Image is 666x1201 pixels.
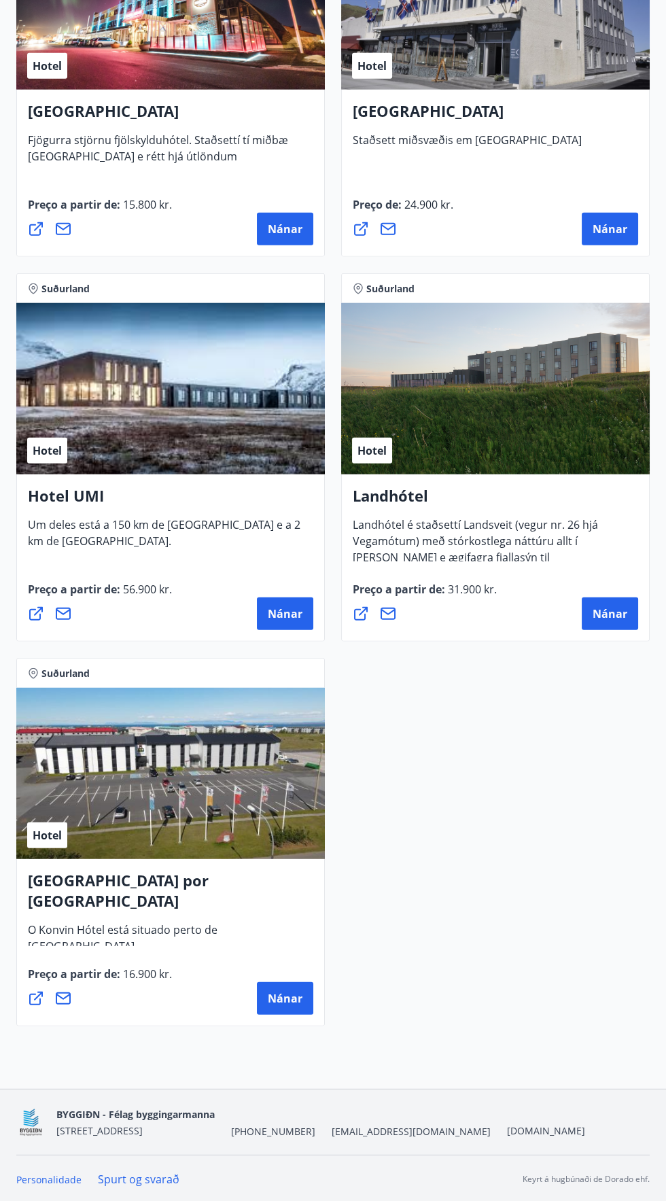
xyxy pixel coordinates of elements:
button: Nánar [582,597,638,630]
a: [DOMAIN_NAME] [507,1124,585,1137]
button: Nánar [582,213,638,245]
font: 31.900 kr. [448,582,497,597]
font: Preço a partir de [28,582,117,597]
font: [GEOGRAPHIC_DATA] [353,101,504,121]
font: Fjögurra stjörnu fjölskylduhótel. Staðsettí tí miðbæ [GEOGRAPHIC_DATA] e rétt hjá útlöndum [28,133,288,164]
font: Nánar [593,222,627,237]
font: 16.900 kr. [123,967,172,981]
font: 24.900 kr. [404,197,453,212]
font: Preço de [353,197,398,212]
font: 15.800 kr. [123,197,172,212]
font: : [442,582,445,597]
font: Hotel [33,58,62,73]
font: O Konvin Hótel está situado perto de [GEOGRAPHIC_DATA] [28,922,217,954]
font: Nánar [268,991,302,1006]
font: BYGGIÐN - Félag byggingarmanna [56,1108,215,1121]
font: Suðurland [41,282,90,295]
font: 56.900 kr. [123,582,172,597]
font: Keyrt á hugbúnaði de Dorado ehf. [523,1173,650,1185]
font: : [398,197,402,212]
font: : [117,197,120,212]
font: Suðurland [366,282,415,295]
button: Nánar [257,597,313,630]
font: Staðsett miðsvæðis em [GEOGRAPHIC_DATA] [353,133,582,147]
img: BKlGVmlTW1Qrz68WFGMFQUcXHWdQd7yePWMkvn3i.png [16,1108,46,1137]
font: [PHONE_NUMBER] [231,1125,315,1138]
font: [EMAIL_ADDRESS][DOMAIN_NAME] [332,1125,491,1138]
font: Hotel [33,443,62,458]
font: Suðurland [41,667,90,680]
font: Landhótel é staðsettí Landsveit (vegur nr. 26 hjá Vegamótum) með stórkostlega náttúru allt í [PER... [353,517,598,597]
font: Hotel [357,58,387,73]
font: : [117,967,120,981]
a: Personalidade [16,1173,82,1186]
font: Nánar [268,222,302,237]
font: Um deles está a 150 km de [GEOGRAPHIC_DATA] e a 2 km de [GEOGRAPHIC_DATA]. [28,517,300,549]
font: Nánar [268,606,302,621]
font: Nánar [593,606,627,621]
font: Preço a partir de [28,197,117,212]
font: [STREET_ADDRESS] [56,1124,143,1137]
font: Hotel UMI [28,485,104,506]
font: Preço a partir de [353,582,442,597]
font: Landhótel [353,485,428,506]
font: Preço a partir de [28,967,117,981]
font: Hotel [33,828,62,843]
font: [GEOGRAPHIC_DATA] [28,101,179,121]
a: Spurt og svarað [98,1172,179,1187]
font: Hotel [357,443,387,458]
font: : [117,582,120,597]
button: Nánar [257,982,313,1015]
button: Nánar [257,213,313,245]
font: [GEOGRAPHIC_DATA] por [GEOGRAPHIC_DATA] [28,870,209,911]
